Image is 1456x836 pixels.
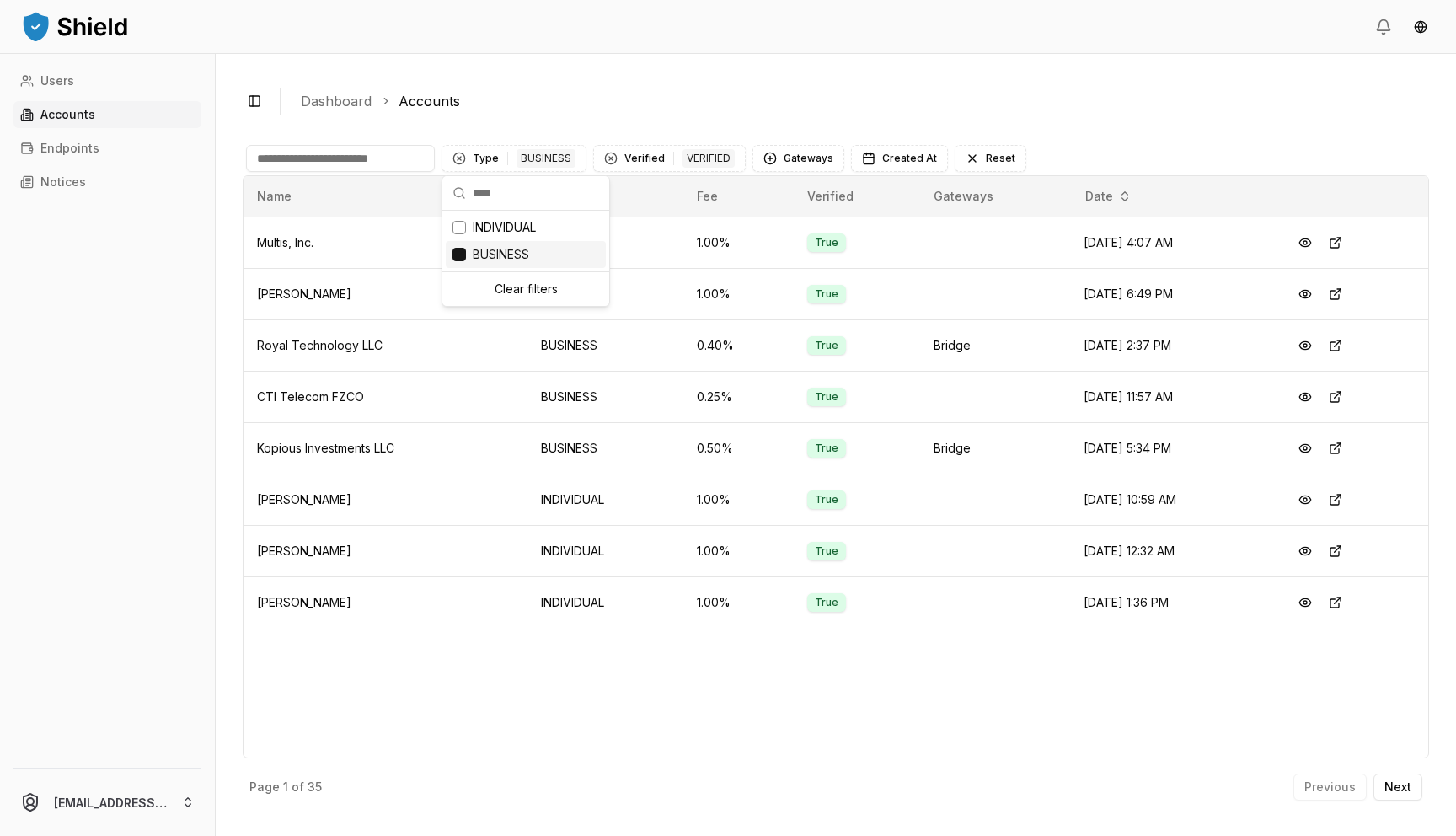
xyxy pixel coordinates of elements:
[40,176,86,188] p: Notices
[697,287,731,301] span: 1.00 %
[292,781,304,793] p: of
[794,176,920,217] th: Verified
[257,235,313,249] span: Multis, Inc.
[301,91,372,111] a: Dashboard
[697,338,734,352] span: 0.40 %
[301,91,1416,111] nav: breadcrumb
[20,9,130,43] img: ShieldPay Logo
[257,441,394,455] span: Kopious Investments LLC
[1084,492,1176,506] span: [DATE] 10:59 AM
[527,474,683,525] td: INDIVIDUAL
[697,544,731,558] span: 1.00 %
[697,595,731,609] span: 1.00 %
[697,441,733,455] span: 0.50 %
[257,389,364,404] span: CTI Telecom FZCO
[257,492,351,506] span: [PERSON_NAME]
[54,794,168,812] p: [EMAIL_ADDRESS][DOMAIN_NAME]
[283,781,288,793] p: 1
[1084,287,1173,301] span: [DATE] 6:49 PM
[697,492,731,506] span: 1.00 %
[473,246,529,263] span: BUSINESS
[1084,338,1171,352] span: [DATE] 2:37 PM
[452,152,466,165] div: Clear Type filter
[527,576,683,628] td: INDIVIDUAL
[399,91,460,111] a: Accounts
[934,338,971,352] span: Bridge
[682,149,735,168] div: VERIFIED
[934,441,971,455] span: Bridge
[1079,183,1138,210] button: Date
[527,371,683,422] td: BUSINESS
[13,135,201,162] a: Endpoints
[527,422,683,474] td: BUSINESS
[697,235,731,249] span: 1.00 %
[442,145,586,172] button: Clear Type filterTypeBUSINESS
[257,595,351,609] span: [PERSON_NAME]
[1084,235,1173,249] span: [DATE] 4:07 AM
[1373,774,1422,801] button: Next
[473,219,536,236] span: INDIVIDUAL
[1384,781,1411,793] p: Next
[517,149,575,168] div: BUSINESS
[527,319,683,371] td: BUSINESS
[7,775,208,829] button: [EMAIL_ADDRESS][DOMAIN_NAME]
[920,176,1070,217] th: Gateways
[40,109,95,121] p: Accounts
[13,101,201,128] a: Accounts
[257,544,351,558] span: [PERSON_NAME]
[527,525,683,576] td: INDIVIDUAL
[851,145,948,172] button: Created At
[308,781,322,793] p: 35
[882,152,937,165] span: Created At
[40,142,99,154] p: Endpoints
[13,169,201,196] a: Notices
[1084,544,1175,558] span: [DATE] 12:32 AM
[257,287,351,301] span: [PERSON_NAME]
[1084,389,1173,404] span: [DATE] 11:57 AM
[13,67,201,94] a: Users
[604,152,618,165] div: Clear Verified filter
[1084,595,1169,609] span: [DATE] 1:36 PM
[1084,441,1171,455] span: [DATE] 5:34 PM
[446,276,606,303] div: Clear filters
[40,75,74,87] p: Users
[257,338,383,352] span: Royal Technology LLC
[442,211,609,306] div: Suggestions
[697,389,732,404] span: 0.25 %
[249,781,280,793] p: Page
[593,145,746,172] button: Clear Verified filterVerifiedVERIFIED
[955,145,1026,172] button: Reset filters
[752,145,844,172] button: Gateways
[683,176,794,217] th: Fee
[244,176,527,217] th: Name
